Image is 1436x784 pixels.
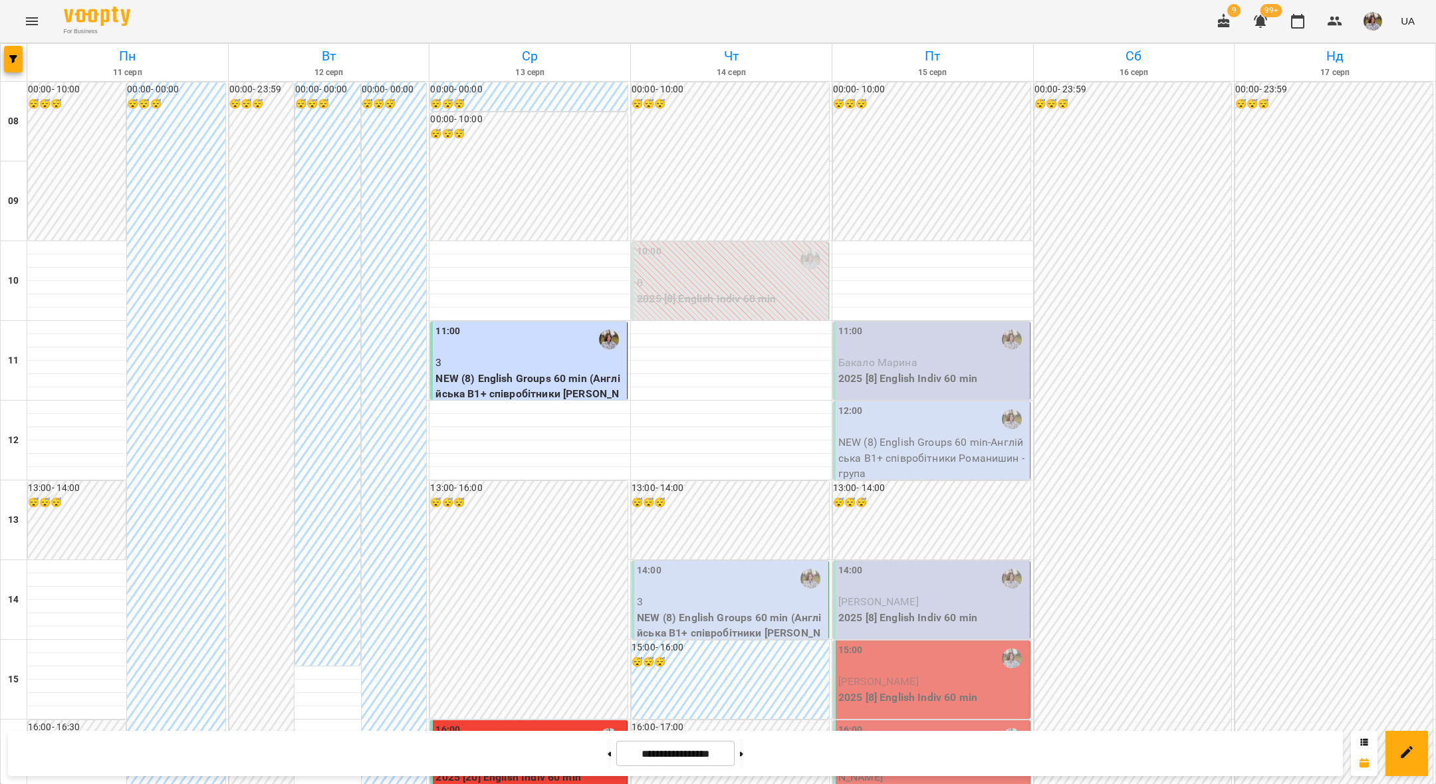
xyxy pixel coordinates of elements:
[632,97,829,112] h6: 😴😴😴
[362,97,427,112] h6: 😴😴😴
[127,82,225,97] h6: 00:00 - 00:00
[1235,97,1433,112] h6: 😴😴😴
[231,66,427,79] h6: 12 серп
[637,245,661,259] label: 10:00
[838,690,1027,706] p: 2025 [8] English Indiv 60 min
[632,720,829,735] h6: 16:00 - 17:00
[633,46,830,66] h6: Чт
[229,82,295,97] h6: 00:00 - 23:59
[430,112,628,127] h6: 00:00 - 10:00
[1002,409,1022,429] img: Романишин Юлія (а)
[1235,82,1433,97] h6: 00:00 - 23:59
[632,640,829,655] h6: 15:00 - 16:00
[231,46,427,66] h6: Вт
[833,97,1030,112] h6: 😴😴😴
[637,563,661,578] label: 14:00
[8,593,19,607] h6: 14
[362,82,427,97] h6: 00:00 - 00:00
[838,675,919,688] span: [PERSON_NAME]
[632,82,829,97] h6: 00:00 - 10:00
[431,66,628,79] h6: 13 серп
[1036,66,1233,79] h6: 16 серп
[834,46,1031,66] h6: Пт
[16,5,48,37] button: Menu
[435,371,624,418] p: NEW (8) English Groups 60 min (Англійська В1+ співробітники [PERSON_NAME] - група)
[435,355,624,371] p: 3
[1237,46,1433,66] h6: Нд
[838,356,917,369] span: Бакало Марина
[838,324,863,339] label: 11:00
[1227,4,1241,17] span: 9
[838,643,863,658] label: 15:00
[632,481,829,496] h6: 13:00 - 14:00
[8,114,19,129] h6: 08
[431,46,628,66] h6: Ср
[8,433,19,448] h6: 12
[833,481,1030,496] h6: 13:00 - 14:00
[632,655,829,670] h6: 😴😴😴
[838,371,1027,387] p: 2025 [8] English Indiv 60 min
[430,481,628,496] h6: 13:00 - 16:00
[430,127,628,142] h6: 😴😴😴
[295,82,360,97] h6: 00:00 - 00:00
[1002,648,1022,668] img: Романишин Юлія (а)
[64,27,130,36] span: For Business
[28,496,126,510] h6: 😴😴😴
[838,404,863,419] label: 12:00
[295,97,360,112] h6: 😴😴😴
[64,7,130,26] img: Voopty Logo
[633,66,830,79] h6: 14 серп
[637,275,826,291] p: 0
[127,97,225,112] h6: 😴😴😴
[1364,12,1382,31] img: 2afcea6c476e385b61122795339ea15c.jpg
[430,97,628,112] h6: 😴😴😴
[430,496,628,510] h6: 😴😴😴
[8,672,19,687] h6: 15
[800,569,820,589] img: Романишин Юлія (а)
[838,610,1027,626] p: 2025 [8] English Indiv 60 min
[29,66,226,79] h6: 11 серп
[833,496,1030,510] h6: 😴😴😴
[29,46,226,66] h6: Пн
[1237,66,1433,79] h6: 17 серп
[637,610,826,657] p: NEW (8) English Groups 60 min (Англійська В1+ співробітники [PERSON_NAME] - група)
[632,496,829,510] h6: 😴😴😴
[838,563,863,578] label: 14:00
[838,595,919,608] span: [PERSON_NAME]
[1002,569,1022,589] img: Романишин Юлія (а)
[430,82,628,97] h6: 00:00 - 00:00
[1401,14,1415,28] span: UA
[838,435,1027,482] p: NEW (8) English Groups 60 min - Англійська В1+ співробітники Романишин - група
[8,194,19,209] h6: 09
[8,513,19,528] h6: 13
[637,594,826,610] p: 3
[833,82,1030,97] h6: 00:00 - 10:00
[800,250,820,270] img: Романишин Юлія (а)
[834,66,1031,79] h6: 15 серп
[1260,4,1282,17] span: 99+
[1002,330,1022,349] img: Романишин Юлія (а)
[435,324,460,339] label: 11:00
[28,720,126,735] h6: 16:00 - 16:30
[599,330,619,349] img: Романишин Юлія (а)
[28,97,126,112] h6: 😴😴😴
[8,274,19,288] h6: 10
[28,82,126,97] h6: 00:00 - 10:00
[229,97,295,112] h6: 😴😴😴
[28,481,126,496] h6: 13:00 - 14:00
[1034,82,1232,97] h6: 00:00 - 23:59
[1036,46,1233,66] h6: Сб
[8,353,19,368] h6: 11
[1395,9,1420,33] button: UA
[1034,97,1232,112] h6: 😴😴😴
[637,291,826,307] p: 2025 [8] English Indiv 60 min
